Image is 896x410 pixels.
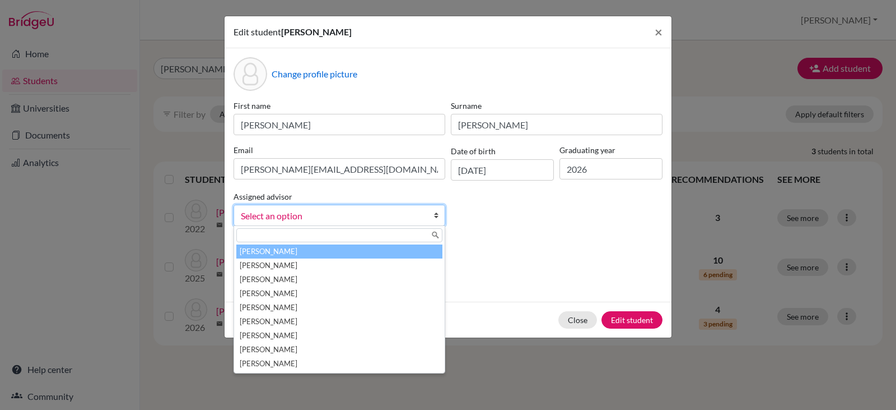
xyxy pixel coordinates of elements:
li: [PERSON_NAME] [236,273,442,287]
li: [PERSON_NAME] [236,329,442,343]
li: [PERSON_NAME] [236,287,442,301]
span: × [655,24,662,40]
li: [PERSON_NAME] [236,301,442,315]
li: [PERSON_NAME] [236,357,442,371]
button: Close [558,311,597,329]
li: [PERSON_NAME] [236,315,442,329]
span: Edit student [234,26,281,37]
span: [PERSON_NAME] [281,26,352,37]
label: Date of birth [451,145,496,157]
p: Parents [234,244,662,257]
button: Close [646,16,671,48]
li: [PERSON_NAME] [236,245,442,259]
button: Edit student [601,311,662,329]
li: [PERSON_NAME] [236,259,442,273]
span: Select an option [241,209,417,223]
input: dd/mm/yyyy [451,159,554,181]
label: Assigned advisor [234,191,292,202]
label: Email [234,144,445,156]
label: Surname [451,100,662,112]
label: First name [234,100,445,112]
label: Graduating year [559,144,662,156]
li: [PERSON_NAME] [236,343,442,357]
div: Profile picture [234,57,267,91]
